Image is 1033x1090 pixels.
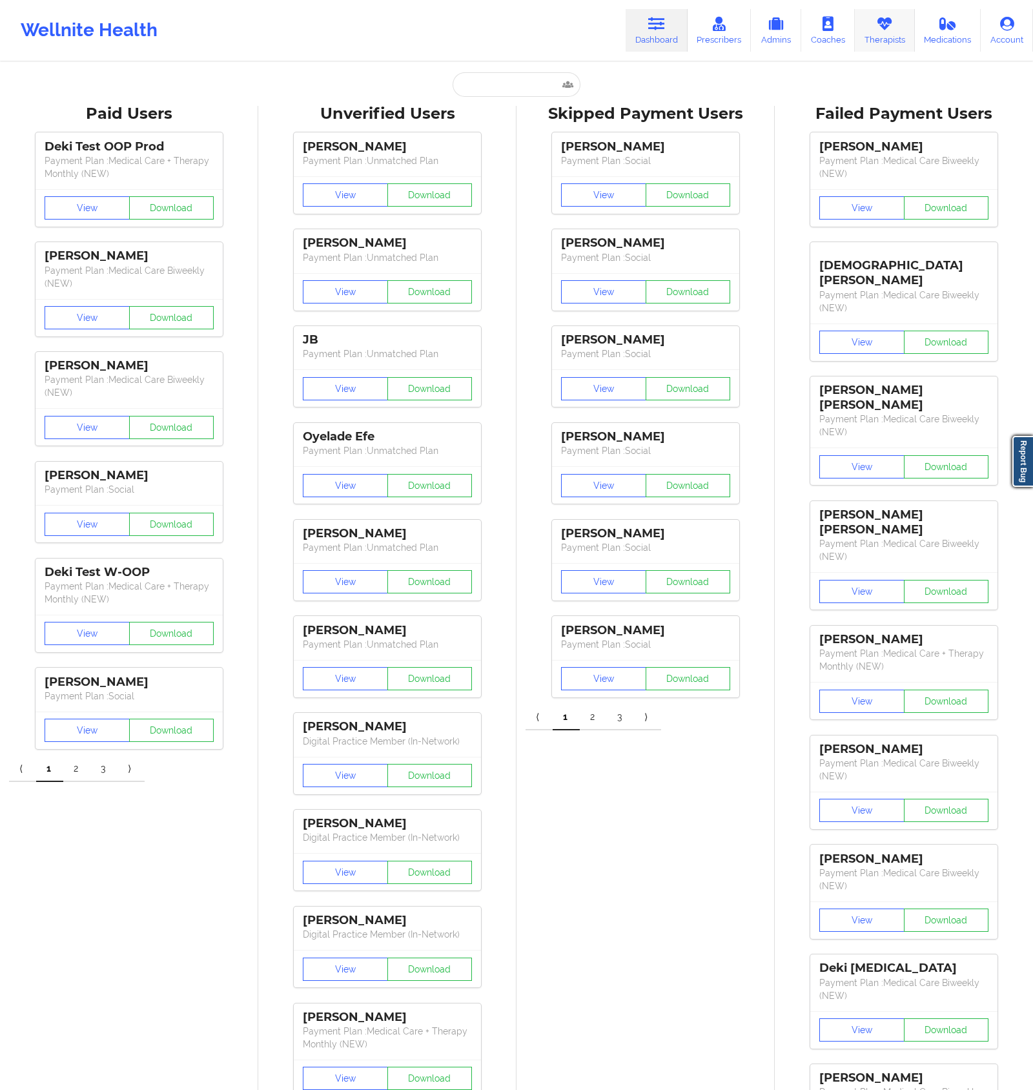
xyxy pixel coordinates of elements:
[129,416,214,439] button: Download
[303,541,472,554] p: Payment Plan : Unmatched Plan
[303,1025,472,1051] p: Payment Plan : Medical Care + Therapy Monthly (NEW)
[819,690,905,713] button: View
[303,719,472,734] div: [PERSON_NAME]
[45,264,214,290] p: Payment Plan : Medical Care Biweekly (NEW)
[904,690,989,713] button: Download
[634,704,661,730] a: Next item
[801,9,855,52] a: Coaches
[819,757,988,783] p: Payment Plan : Medical Care Biweekly (NEW)
[561,667,646,690] button: View
[819,139,988,154] div: [PERSON_NAME]
[387,183,473,207] button: Download
[303,154,472,167] p: Payment Plan : Unmatched Plan
[561,570,646,593] button: View
[646,667,731,690] button: Download
[63,756,90,782] a: 2
[303,623,472,638] div: [PERSON_NAME]
[646,183,731,207] button: Download
[819,413,988,438] p: Payment Plan : Medical Care Biweekly (NEW)
[129,196,214,220] button: Download
[819,537,988,563] p: Payment Plan : Medical Care Biweekly (NEW)
[646,570,731,593] button: Download
[915,9,981,52] a: Medications
[303,526,472,541] div: [PERSON_NAME]
[904,196,989,220] button: Download
[819,742,988,757] div: [PERSON_NAME]
[819,909,905,932] button: View
[819,580,905,603] button: View
[303,861,388,884] button: View
[819,961,988,976] div: Deki [MEDICAL_DATA]
[819,799,905,822] button: View
[819,196,905,220] button: View
[303,474,388,497] button: View
[688,9,752,52] a: Prescribers
[387,764,473,787] button: Download
[819,455,905,478] button: View
[561,377,646,400] button: View
[553,704,580,730] a: 1
[303,913,472,928] div: [PERSON_NAME]
[819,867,988,892] p: Payment Plan : Medical Care Biweekly (NEW)
[118,756,145,782] a: Next item
[819,976,988,1002] p: Payment Plan : Medical Care Biweekly (NEW)
[303,444,472,457] p: Payment Plan : Unmatched Plan
[855,9,915,52] a: Therapists
[45,139,214,154] div: Deki Test OOP Prod
[129,306,214,329] button: Download
[303,333,472,347] div: JB
[303,816,472,831] div: [PERSON_NAME]
[45,690,214,703] p: Payment Plan : Social
[819,331,905,354] button: View
[303,236,472,251] div: [PERSON_NAME]
[45,513,130,536] button: View
[904,799,989,822] button: Download
[819,1018,905,1042] button: View
[303,251,472,264] p: Payment Plan : Unmatched Plan
[9,756,36,782] a: Previous item
[45,719,130,742] button: View
[387,1067,473,1090] button: Download
[646,474,731,497] button: Download
[45,249,214,263] div: [PERSON_NAME]
[526,104,766,124] div: Skipped Payment Users
[387,570,473,593] button: Download
[36,756,63,782] a: 1
[303,139,472,154] div: [PERSON_NAME]
[9,104,249,124] div: Paid Users
[904,580,989,603] button: Download
[45,675,214,690] div: [PERSON_NAME]
[561,347,730,360] p: Payment Plan : Social
[819,647,988,673] p: Payment Plan : Medical Care + Therapy Monthly (NEW)
[561,474,646,497] button: View
[526,704,553,730] a: Previous item
[561,139,730,154] div: [PERSON_NAME]
[303,570,388,593] button: View
[561,154,730,167] p: Payment Plan : Social
[45,483,214,496] p: Payment Plan : Social
[45,565,214,580] div: Deki Test W-OOP
[904,331,989,354] button: Download
[784,104,1024,124] div: Failed Payment Users
[561,183,646,207] button: View
[561,638,730,651] p: Payment Plan : Social
[646,377,731,400] button: Download
[561,280,646,303] button: View
[303,958,388,981] button: View
[303,347,472,360] p: Payment Plan : Unmatched Plan
[904,1018,989,1042] button: Download
[387,474,473,497] button: Download
[819,632,988,647] div: [PERSON_NAME]
[387,280,473,303] button: Download
[580,704,607,730] a: 2
[751,9,801,52] a: Admins
[45,580,214,606] p: Payment Plan : Medical Care + Therapy Monthly (NEW)
[45,468,214,483] div: [PERSON_NAME]
[303,928,472,941] p: Digital Practice Member (In-Network)
[45,358,214,373] div: [PERSON_NAME]
[387,958,473,981] button: Download
[526,704,661,730] div: Pagination Navigation
[819,249,988,288] div: [DEMOGRAPHIC_DATA][PERSON_NAME]
[561,429,730,444] div: [PERSON_NAME]
[45,154,214,180] p: Payment Plan : Medical Care + Therapy Monthly (NEW)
